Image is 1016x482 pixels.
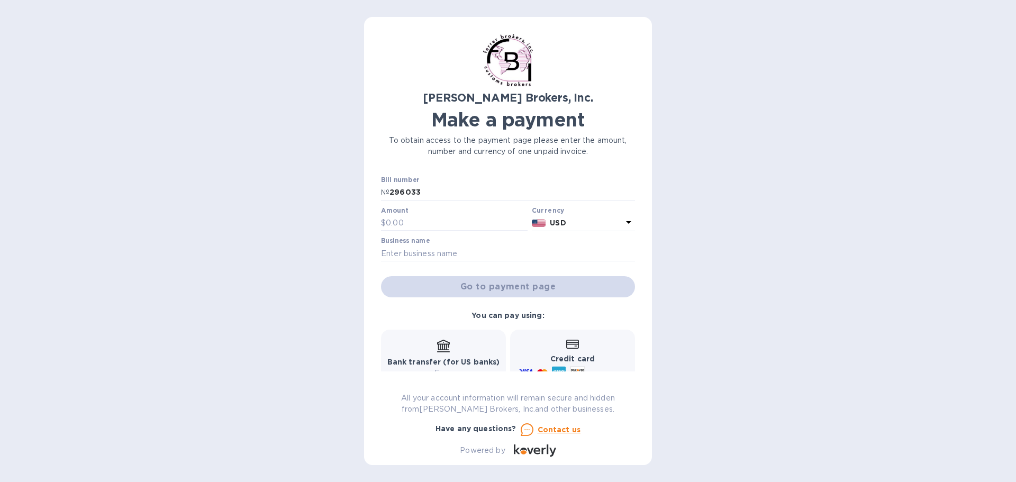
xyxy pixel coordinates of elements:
[386,215,528,231] input: 0.00
[387,368,500,379] p: Free
[423,91,593,104] b: [PERSON_NAME] Brokers, Inc.
[381,108,635,131] h1: Make a payment
[381,238,430,244] label: Business name
[538,425,581,434] u: Contact us
[550,354,595,363] b: Credit card
[389,185,635,201] input: Enter bill number
[381,207,408,214] label: Amount
[381,245,635,261] input: Enter business name
[532,206,565,214] b: Currency
[381,187,389,198] p: №
[381,135,635,157] p: To obtain access to the payment page please enter the amount, number and currency of one unpaid i...
[460,445,505,456] p: Powered by
[387,358,500,366] b: Bank transfer (for US banks)
[436,424,516,433] b: Have any questions?
[381,177,419,184] label: Bill number
[471,311,544,320] b: You can pay using:
[381,217,386,229] p: $
[381,393,635,415] p: All your account information will remain secure and hidden from [PERSON_NAME] Brokers, Inc. and o...
[532,220,546,227] img: USD
[550,219,566,227] b: USD
[589,369,628,377] span: and more...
